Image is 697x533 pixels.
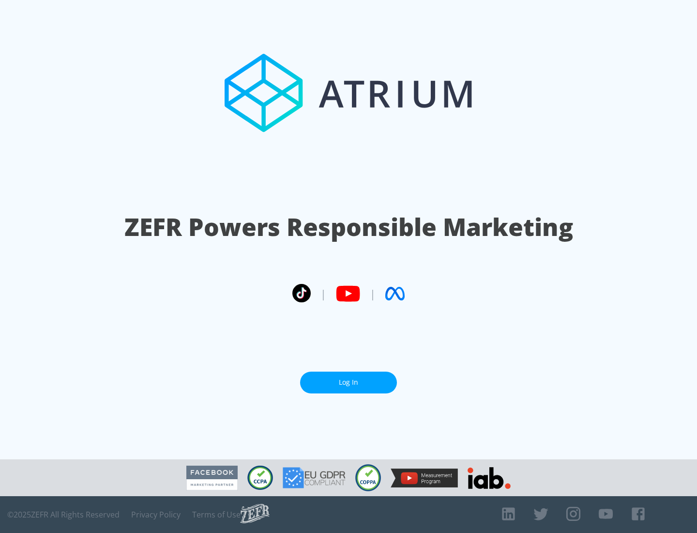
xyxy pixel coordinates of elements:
a: Privacy Policy [131,510,181,519]
h1: ZEFR Powers Responsible Marketing [124,210,573,244]
img: CCPA Compliant [247,466,273,490]
span: | [370,286,376,301]
a: Log In [300,372,397,393]
img: Facebook Marketing Partner [186,466,238,490]
img: IAB [468,467,511,489]
img: COPPA Compliant [355,464,381,491]
img: GDPR Compliant [283,467,346,488]
img: YouTube Measurement Program [391,469,458,487]
span: © 2025 ZEFR All Rights Reserved [7,510,120,519]
span: | [320,286,326,301]
a: Terms of Use [192,510,241,519]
